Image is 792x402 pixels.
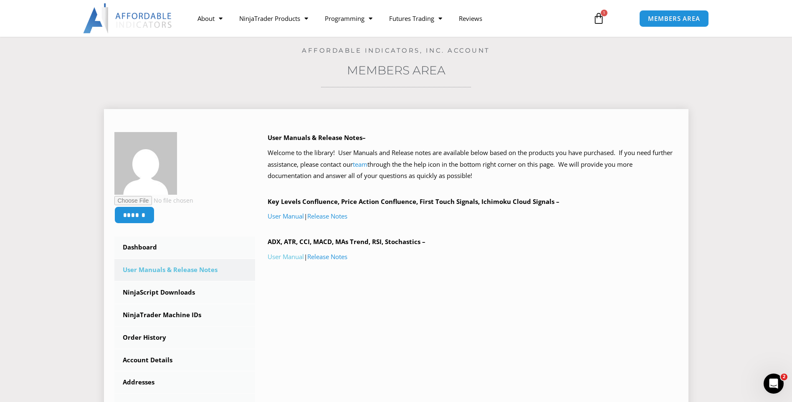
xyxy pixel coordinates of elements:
a: NinjaTrader Machine IDs [114,304,256,326]
a: About [189,9,231,28]
a: Release Notes [307,252,347,261]
a: User Manuals & Release Notes [114,259,256,281]
span: 2 [781,374,787,380]
a: User Manual [268,252,304,261]
a: Programming [316,9,381,28]
img: LogoAI | Affordable Indicators – NinjaTrader [83,3,173,33]
nav: Menu [189,9,583,28]
a: team [353,160,367,168]
p: | [268,251,678,263]
a: 1 [580,6,617,31]
a: MEMBERS AREA [639,10,709,27]
b: User Manuals & Release Notes– [268,133,366,142]
a: Addresses [114,371,256,393]
a: Members Area [347,63,445,77]
b: Key Levels Confluence, Price Action Confluence, First Touch Signals, Ichimoku Cloud Signals – [268,197,559,206]
a: Account Details [114,349,256,371]
p: | [268,211,678,222]
iframe: Intercom live chat [764,374,784,394]
a: NinjaScript Downloads [114,282,256,303]
img: 35ca8a348525cabb16f3b41e44c1f2e3f155ac516c2da6fc84aff4d8d9b1b4a1 [114,132,177,195]
span: 1 [601,10,607,16]
a: Futures Trading [381,9,450,28]
span: MEMBERS AREA [648,15,700,22]
a: Release Notes [307,212,347,220]
a: Order History [114,327,256,349]
a: Dashboard [114,237,256,258]
b: ADX, ATR, CCI, MACD, MAs Trend, RSI, Stochastics – [268,237,425,246]
p: Welcome to the library! User Manuals and Release notes are available below based on the products ... [268,147,678,182]
a: Affordable Indicators, Inc. Account [302,46,490,54]
a: Reviews [450,9,491,28]
a: NinjaTrader Products [231,9,316,28]
a: User Manual [268,212,304,220]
